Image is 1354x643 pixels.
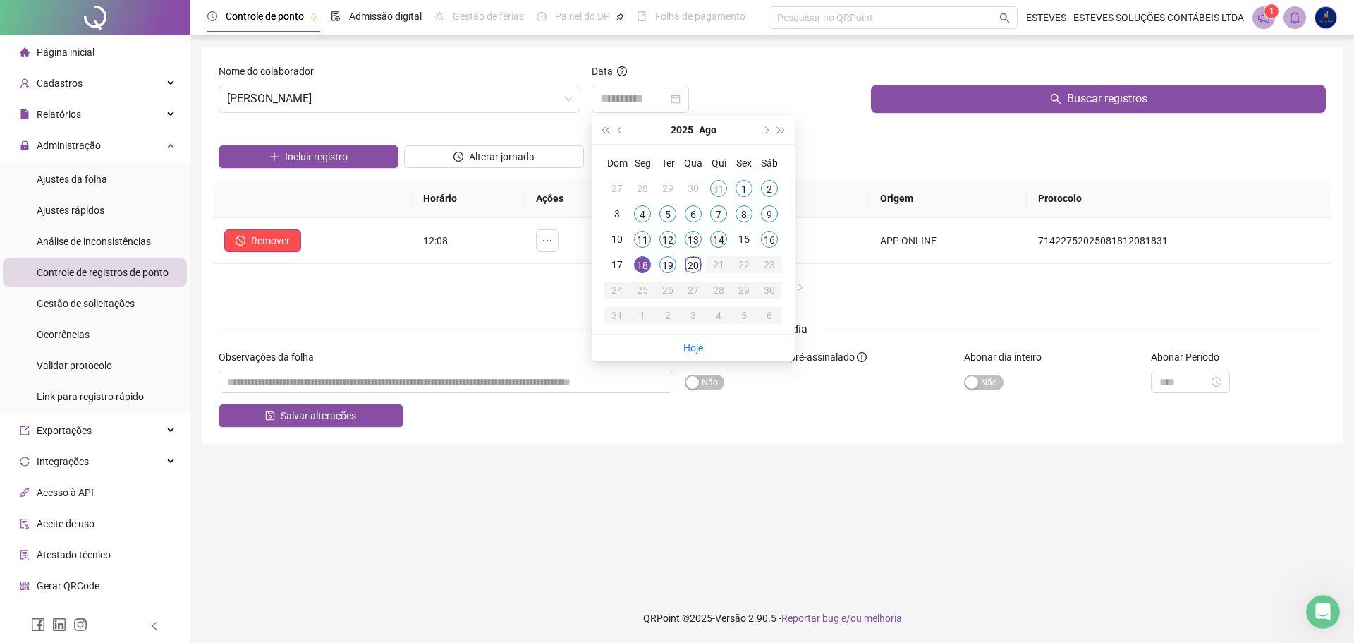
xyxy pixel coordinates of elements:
span: search [999,13,1010,23]
div: 30 [685,180,702,197]
img: Profile image for Gabriel [205,23,233,51]
span: Relatórios [37,109,81,120]
span: ellipsis [542,235,553,246]
span: Cadastros [37,78,83,89]
span: file-done [331,11,341,21]
span: Versão [715,613,746,624]
button: Buscar registros [871,85,1326,113]
td: 2025-08-22 [731,252,757,277]
div: 25 [634,282,651,299]
div: 27 [685,282,702,299]
th: Protocolo [1027,179,1331,218]
button: prev-year [613,116,628,144]
span: sync [20,457,30,467]
span: sun [434,11,444,21]
span: Link para registro rápido [37,391,144,402]
button: month panel [699,116,716,144]
button: Ajuda [141,440,212,497]
div: 28 [634,180,651,197]
button: right [789,275,812,298]
td: 2025-08-29 [731,277,757,303]
span: Integrações [37,456,89,467]
span: 12:08 [423,235,448,246]
label: Nome do colaborador [219,64,323,79]
th: Horário [412,179,525,218]
th: Dom [604,150,630,176]
span: file [20,109,30,119]
td: 2025-08-09 [757,201,782,227]
div: 30 [761,282,778,299]
span: pushpin [616,13,624,21]
span: qrcode [20,581,30,591]
div: Conheça a tela inicial [116,327,221,341]
span: Ajustes rápidos [37,205,104,216]
div: 24 [609,282,626,299]
div: 23 [761,256,778,273]
td: 2025-08-28 [706,277,731,303]
th: Sáb [757,150,782,176]
td: 2025-08-24 [604,277,630,303]
button: super-prev-year [597,116,613,144]
span: plus [269,152,279,162]
p: [PERSON_NAME] 👋 [28,100,254,124]
div: 12 [659,231,676,248]
span: Gestão de férias [453,11,524,22]
th: Seg [630,150,655,176]
span: Validar protocolo [37,360,112,371]
a: Alterar jornada [404,152,584,164]
span: Alterar jornada [469,149,535,164]
td: 2025-07-27 [604,176,630,201]
td: 2025-08-15 [731,227,757,252]
span: Ajuda [162,476,190,486]
div: 11 [634,231,651,248]
td: 2025-09-01 [630,303,655,328]
th: Sex [731,150,757,176]
label: Abonar dia inteiro [964,349,1051,365]
th: Qua [681,150,706,176]
button: Incluir registro [219,145,398,168]
sup: 1 [1264,4,1279,18]
td: 2025-07-31 [706,176,731,201]
span: Administração [37,140,101,151]
td: 2025-08-13 [681,227,706,252]
span: Atestado técnico [37,549,111,560]
td: 2025-09-04 [706,303,731,328]
span: Aceite de uso [37,518,94,529]
footer: QRPoint © 2025 - 2.90.5 - [190,594,1354,643]
td: 2025-09-03 [681,303,706,328]
span: export [20,426,30,435]
span: left [150,621,159,631]
div: Normalmente respondemos em alguns minutos [29,217,236,246]
div: 4 [634,205,651,222]
td: 2025-09-06 [757,303,782,328]
td: 2025-09-05 [731,303,757,328]
div: 20 [685,256,702,273]
img: Profile image for Financeiro [151,23,179,51]
div: Aprenda sobre o Painel do Contador6 etapas•Cerca de 6 minutosPrimeira etapa:Conheça a tela inicial [14,265,268,353]
span: ESTEVES - ESTEVES SOLUÇÕES CONTÁBEIS LTDA [1026,10,1244,25]
th: Qui [706,150,731,176]
td: 2025-09-02 [655,303,681,328]
div: 22 [736,256,752,273]
div: 17 [609,256,626,273]
th: Ter [655,150,681,176]
div: 13 [685,231,702,248]
div: 31 [609,307,626,324]
span: book [637,11,647,21]
li: Próxima página [789,275,812,298]
span: Página inicial [37,47,94,58]
td: 2025-08-30 [757,277,782,303]
span: facebook [31,618,45,632]
td: 2025-08-12 [655,227,681,252]
span: Qual é a sua dúvida? [29,373,145,388]
span: save [265,411,275,421]
span: Ocorrências [37,329,90,340]
p: Cerca de 6 minutos [83,292,180,307]
div: 29 [659,180,676,197]
div: 6 [761,307,778,324]
td: 2025-08-01 [731,176,757,201]
td: 2025-08-31 [604,303,630,328]
div: 21 [710,256,727,273]
span: pushpin [310,13,318,21]
span: search [1050,93,1061,104]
